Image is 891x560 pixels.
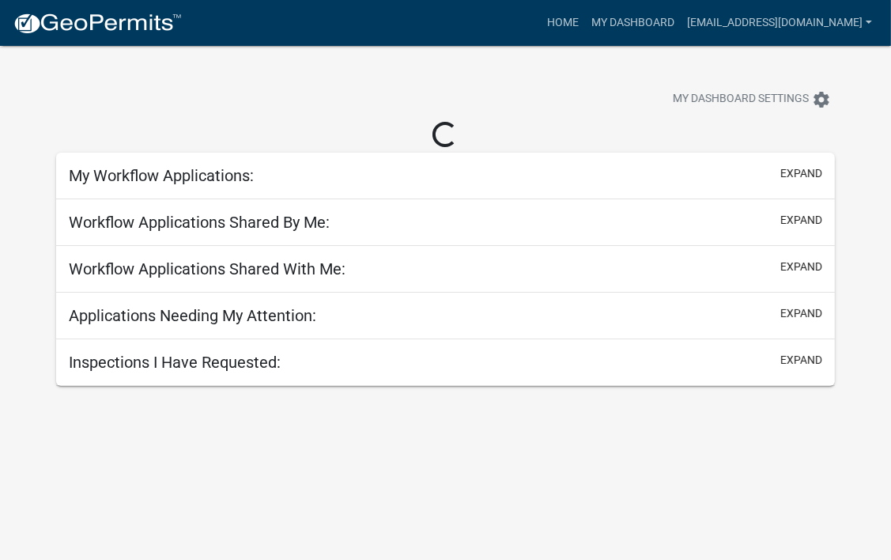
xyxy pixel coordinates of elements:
[780,352,822,369] button: expand
[673,90,809,109] span: My Dashboard Settings
[585,8,681,38] a: My Dashboard
[69,353,281,372] h5: Inspections I Have Requested:
[660,84,844,115] button: My Dashboard Settingssettings
[780,305,822,322] button: expand
[780,212,822,229] button: expand
[69,213,330,232] h5: Workflow Applications Shared By Me:
[812,90,831,109] i: settings
[541,8,585,38] a: Home
[780,259,822,275] button: expand
[681,8,878,38] a: [EMAIL_ADDRESS][DOMAIN_NAME]
[69,259,345,278] h5: Workflow Applications Shared With Me:
[69,306,316,325] h5: Applications Needing My Attention:
[780,165,822,182] button: expand
[69,166,254,185] h5: My Workflow Applications:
